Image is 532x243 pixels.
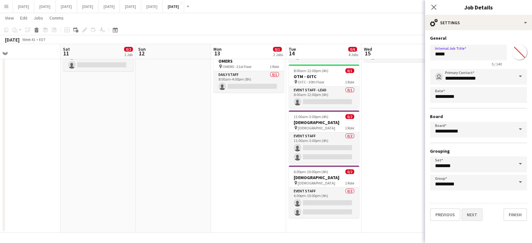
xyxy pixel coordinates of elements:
app-card-role: Event Staff0/26:00pm-10:00pm (4h) [289,188,359,218]
span: 12 [137,50,146,57]
div: EDT [39,37,46,42]
span: 0/1 [345,68,354,73]
span: OITC - 30th Floor [298,80,324,84]
span: [DEMOGRAPHIC_DATA] [298,181,335,185]
h3: [DEMOGRAPHIC_DATA] [289,175,359,180]
span: Wed [364,46,372,52]
app-card-role: Event Staff - Lead0/18:00am-12:00pm (4h) [289,87,359,108]
span: Edit [20,15,27,21]
app-job-card: 8:00am-12:00pm (4h)0/1OTM - OITC OITC - 30th Floor1 RoleEvent Staff - Lead0/18:00am-12:00pm (4h) [289,65,359,108]
a: View [3,14,16,22]
span: Week 41 [21,37,37,42]
span: Tue [289,46,296,52]
app-job-card: 6:00pm-10:00pm (4h)0/2[DEMOGRAPHIC_DATA] [DEMOGRAPHIC_DATA]1 RoleEvent Staff0/26:00pm-10:00pm (4h) [289,166,359,218]
span: 0/2 [345,114,354,119]
span: 11:00am-3:00pm (4h) [294,114,328,119]
button: [DATE] [56,0,77,13]
span: 6:00pm-10:00pm (4h) [294,169,328,174]
h3: OMERS [213,58,284,64]
h3: [DEMOGRAPHIC_DATA] [289,120,359,125]
span: 1 Role [345,80,354,84]
span: 15 [363,50,372,57]
span: Mon [213,46,222,52]
span: 11 [62,50,70,57]
span: 13 [212,50,222,57]
span: 1 Role [345,126,354,130]
a: Jobs [31,14,46,22]
span: 8:00am-12:00pm (4h) [294,68,328,73]
a: Edit [18,14,30,22]
app-job-card: 11:00am-3:00pm (4h)0/2[DEMOGRAPHIC_DATA] [DEMOGRAPHIC_DATA]1 RoleEvent Staff0/211:00am-3:00pm (4h) [289,110,359,163]
span: Jobs [34,15,43,21]
app-card-role: Daily Staff0/18:00am-4:00pm (8h) [213,71,284,93]
span: Sun [138,46,146,52]
span: 5 / 140 [487,62,507,66]
span: 0/1 [273,47,282,52]
span: Sat [63,46,70,52]
span: 14 [288,50,296,57]
button: Next [461,208,483,221]
div: 1 Job [124,52,133,57]
h3: Job Details [425,3,532,11]
span: 0/2 [345,169,354,174]
div: [DATE] [5,37,20,43]
h3: Board [430,114,527,119]
h3: OTM - OITC [289,74,359,79]
h3: Grouping [430,148,527,154]
span: [DEMOGRAPHIC_DATA] [298,126,335,130]
button: [DATE] [99,0,120,13]
button: [DATE] [34,0,56,13]
span: View [5,15,14,21]
span: OMERS - 21st Floor [223,64,252,69]
button: Finish [503,208,527,221]
button: [DATE] [120,0,141,13]
div: 2 Jobs [273,52,283,57]
div: 4 Jobs [348,52,358,57]
h3: General [430,35,527,41]
span: 1 Role [345,181,354,185]
app-card-role: Event Staff0/211:00am-3:00pm (4h) [289,133,359,163]
button: [DATE] [13,0,34,13]
button: [DATE] [77,0,99,13]
button: [DATE] [163,0,184,13]
span: 1 Role [270,64,279,69]
button: Previous [430,208,460,221]
div: Settings [425,15,532,30]
button: [DATE] [141,0,163,13]
span: 0/6 [348,47,357,52]
span: Comms [49,15,64,21]
a: Comms [47,14,66,22]
span: 0/2 [124,47,133,52]
app-job-card: 8:00am-4:00pm (8h)0/1OMERS OMERS - 21st Floor1 RoleDaily Staff0/18:00am-4:00pm (8h) [213,49,284,93]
